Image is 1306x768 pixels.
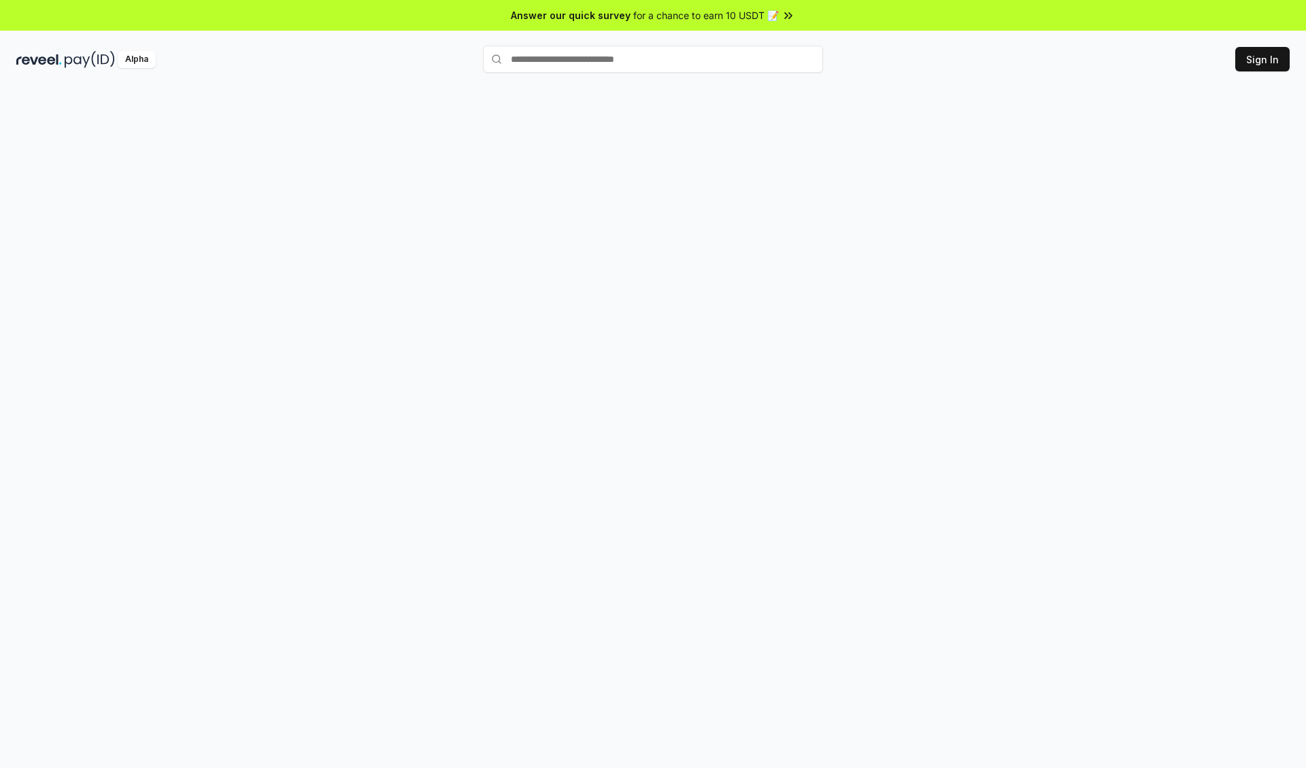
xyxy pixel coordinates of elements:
img: pay_id [65,51,115,68]
img: reveel_dark [16,51,62,68]
button: Sign In [1235,47,1290,71]
div: Alpha [118,51,156,68]
span: Answer our quick survey [511,8,631,22]
span: for a chance to earn 10 USDT 📝 [633,8,779,22]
